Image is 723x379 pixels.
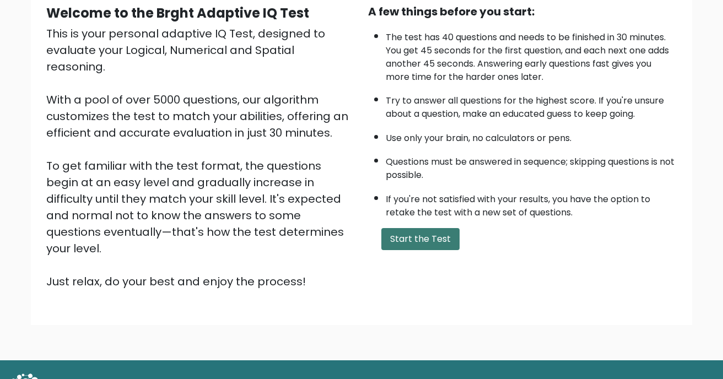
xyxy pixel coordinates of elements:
[386,126,677,145] li: Use only your brain, no calculators or pens.
[386,187,677,219] li: If you're not satisfied with your results, you have the option to retake the test with a new set ...
[386,89,677,121] li: Try to answer all questions for the highest score. If you're unsure about a question, make an edu...
[386,150,677,182] li: Questions must be answered in sequence; skipping questions is not possible.
[386,25,677,84] li: The test has 40 questions and needs to be finished in 30 minutes. You get 45 seconds for the firs...
[46,4,309,22] b: Welcome to the Brght Adaptive IQ Test
[46,25,355,290] div: This is your personal adaptive IQ Test, designed to evaluate your Logical, Numerical and Spatial ...
[368,3,677,20] div: A few things before you start:
[381,228,460,250] button: Start the Test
